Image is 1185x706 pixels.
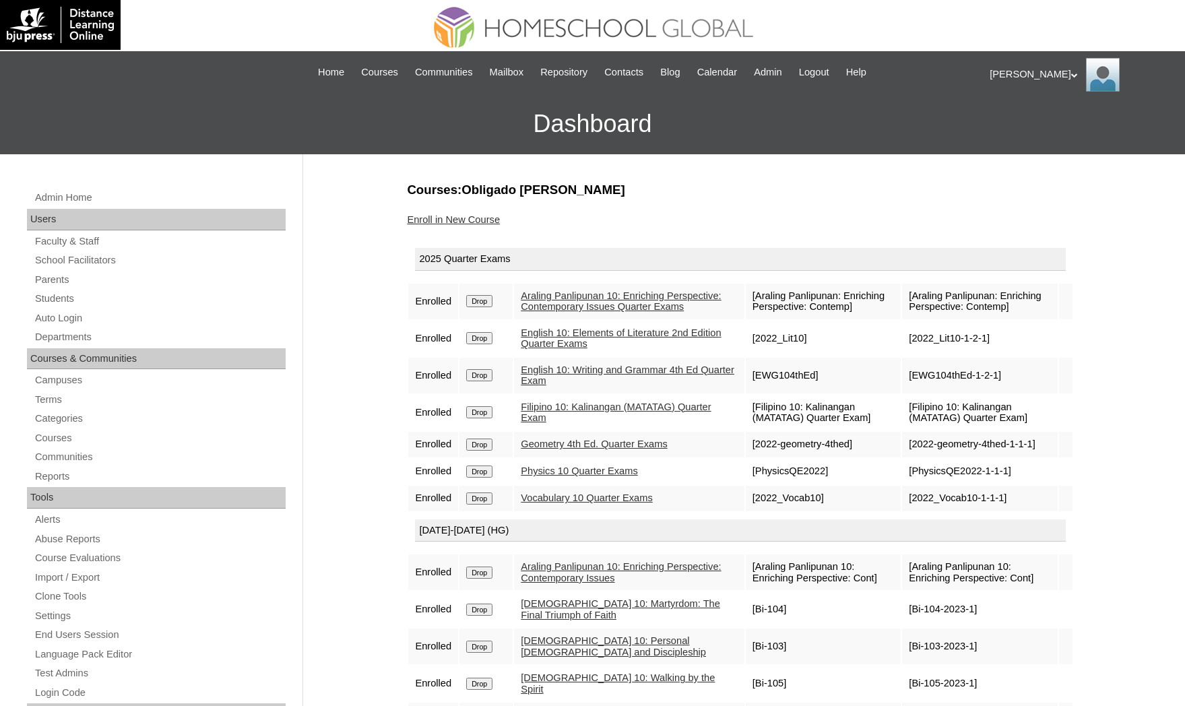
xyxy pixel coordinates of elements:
[466,439,492,451] input: Drop
[34,569,286,586] a: Import / Export
[34,588,286,605] a: Clone Tools
[407,214,500,225] a: Enroll in New Course
[34,531,286,548] a: Abuse Reports
[746,554,901,590] td: [Araling Panlipunan 10: Enriching Perspective: Cont]
[34,233,286,250] a: Faculty & Staff
[990,58,1172,92] div: [PERSON_NAME]
[521,290,721,313] a: Araling Panlipunan 10: Enriching Perspective: Contemporary Issues Quarter Exams
[415,248,1066,271] div: 2025 Quarter Exams
[34,550,286,567] a: Course Evaluations
[466,567,492,579] input: Drop
[34,271,286,288] a: Parents
[466,332,492,344] input: Drop
[466,641,492,653] input: Drop
[902,358,1058,393] td: [EWG104thEd-1-2-1]
[34,329,286,346] a: Departments
[521,492,653,503] a: Vocabulary 10 Quarter Exams
[534,65,594,80] a: Repository
[34,410,286,427] a: Categories
[34,511,286,528] a: Alerts
[34,684,286,701] a: Login Code
[746,284,901,319] td: [Araling Panlipunan: Enriching Perspective: Contemp]
[354,65,405,80] a: Courses
[902,629,1058,664] td: [Bi-103-2023-1]
[34,468,286,485] a: Reports
[34,372,286,389] a: Campuses
[746,358,901,393] td: [EWG104thEd]
[746,459,901,484] td: [PhysicsQE2022]
[34,646,286,663] a: Language Pack Editor
[27,209,286,230] div: Users
[311,65,351,80] a: Home
[408,395,458,430] td: Enrolled
[466,492,492,505] input: Drop
[466,406,492,418] input: Drop
[521,672,715,695] a: [DEMOGRAPHIC_DATA] 10: Walking by the Spirit
[902,666,1058,701] td: [Bi-105-2023-1]
[466,604,492,616] input: Drop
[34,665,286,682] a: Test Admins
[408,358,458,393] td: Enrolled
[746,432,901,457] td: [2022-geometry-4thed]
[521,364,734,387] a: English 10: Writing and Grammar 4th Ed Quarter Exam
[34,189,286,206] a: Admin Home
[660,65,680,80] span: Blog
[466,678,492,690] input: Drop
[598,65,650,80] a: Contacts
[521,327,721,350] a: English 10: Elements of Literature 2nd Edition Quarter Exams
[27,487,286,509] div: Tools
[34,608,286,624] a: Settings
[902,395,1058,430] td: [Filipino 10: Kalinangan (MATATAG) Quarter Exam]
[521,561,721,583] a: Araling Panlipunan 10: Enriching Perspective: Contemporary Issues
[27,348,286,370] div: Courses & Communities
[408,666,458,701] td: Enrolled
[490,65,524,80] span: Mailbox
[839,65,873,80] a: Help
[34,310,286,327] a: Auto Login
[34,391,286,408] a: Terms
[746,321,901,356] td: [2022_Lit10]
[1086,58,1120,92] img: Ariane Ebuen
[691,65,744,80] a: Calendar
[746,486,901,511] td: [2022_Vocab10]
[34,290,286,307] a: Students
[408,486,458,511] td: Enrolled
[34,627,286,643] a: End Users Session
[521,635,706,657] a: [DEMOGRAPHIC_DATA] 10: Personal [DEMOGRAPHIC_DATA] and Discipleship
[34,252,286,269] a: School Facilitators
[521,439,667,449] a: Geometry 4th Ed. Quarter Exams
[408,321,458,356] td: Enrolled
[792,65,836,80] a: Logout
[466,369,492,381] input: Drop
[747,65,789,80] a: Admin
[521,598,720,620] a: [DEMOGRAPHIC_DATA] 10: Martyrdom: The Final Triumph of Faith
[697,65,737,80] span: Calendar
[902,321,1058,356] td: [2022_Lit10-1-2-1]
[902,459,1058,484] td: [PhysicsQE2022-1-1-1]
[7,94,1178,154] h3: Dashboard
[902,284,1058,319] td: [Araling Panlipunan: Enriching Perspective: Contemp]
[746,395,901,430] td: [Filipino 10: Kalinangan (MATATAG) Quarter Exam]
[361,65,398,80] span: Courses
[408,432,458,457] td: Enrolled
[408,65,480,80] a: Communities
[466,466,492,478] input: Drop
[483,65,531,80] a: Mailbox
[746,666,901,701] td: [Bi-105]
[846,65,866,80] span: Help
[408,459,458,484] td: Enrolled
[746,629,901,664] td: [Bi-103]
[408,629,458,664] td: Enrolled
[407,181,1074,199] h3: Courses:Obligado [PERSON_NAME]
[318,65,344,80] span: Home
[408,554,458,590] td: Enrolled
[415,519,1066,542] div: [DATE]-[DATE] (HG)
[34,430,286,447] a: Courses
[540,65,587,80] span: Repository
[653,65,686,80] a: Blog
[7,7,114,43] img: logo-white.png
[902,486,1058,511] td: [2022_Vocab10-1-1-1]
[415,65,473,80] span: Communities
[408,284,458,319] td: Enrolled
[34,449,286,466] a: Communities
